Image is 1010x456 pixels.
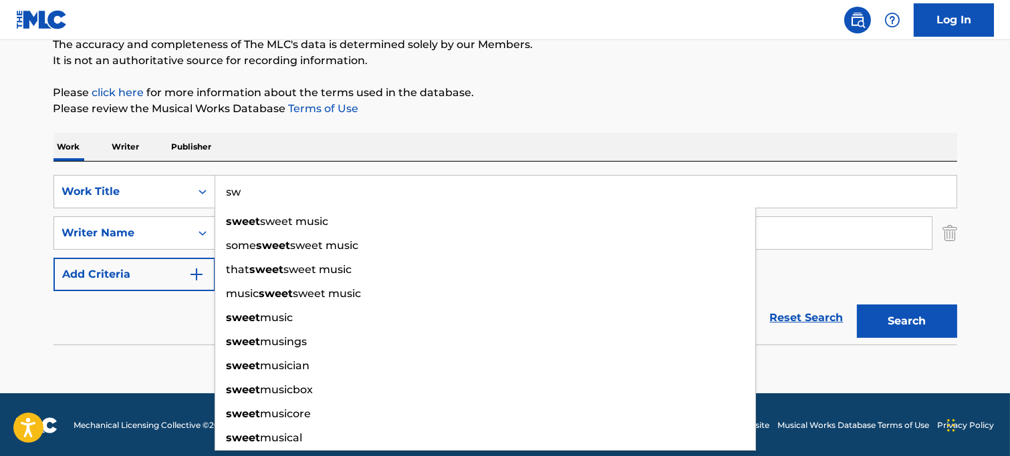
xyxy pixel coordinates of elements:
span: Mechanical Licensing Collective © 2025 [74,419,229,431]
a: Log In [914,3,994,37]
img: search [850,12,866,28]
form: Search Form [53,175,957,345]
button: Search [857,304,957,338]
p: Please for more information about the terms used in the database. [53,85,957,101]
span: that [227,263,250,276]
a: Privacy Policy [937,419,994,431]
span: sweet music [291,239,359,252]
strong: sweet [257,239,291,252]
strong: sweet [227,383,261,396]
span: some [227,239,257,252]
span: sweet music [293,287,362,300]
strong: sweet [227,359,261,372]
a: Musical Works Database Terms of Use [777,419,929,431]
span: musings [261,335,307,348]
a: click here [92,86,144,99]
img: 9d2ae6d4665cec9f34b9.svg [188,266,205,282]
strong: sweet [250,263,284,276]
span: sweet music [261,215,329,228]
strong: sweet [227,407,261,420]
p: Publisher [168,133,216,161]
strong: sweet [227,335,261,348]
span: sweet music [284,263,352,276]
span: musician [261,359,310,372]
div: Drag [947,405,955,445]
iframe: Chat Widget [943,392,1010,456]
img: help [884,12,900,28]
p: Writer [108,133,144,161]
div: Work Title [62,184,182,200]
div: Help [879,7,906,33]
img: logo [16,417,57,433]
span: musical [261,431,303,444]
p: Work [53,133,84,161]
a: Reset Search [763,303,850,332]
p: It is not an authoritative source for recording information. [53,53,957,69]
span: musicore [261,407,311,420]
img: Delete Criterion [942,216,957,250]
a: Public Search [844,7,871,33]
span: musicbox [261,383,313,396]
img: MLC Logo [16,10,68,29]
strong: sweet [259,287,293,300]
p: Please review the Musical Works Database [53,101,957,117]
strong: sweet [227,311,261,324]
strong: sweet [227,431,261,444]
button: Add Criteria [53,258,215,291]
strong: sweet [227,215,261,228]
div: Writer Name [62,225,182,241]
p: The accuracy and completeness of The MLC's data is determined solely by our Members. [53,37,957,53]
span: music [261,311,293,324]
a: Terms of Use [286,102,359,115]
span: music [227,287,259,300]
